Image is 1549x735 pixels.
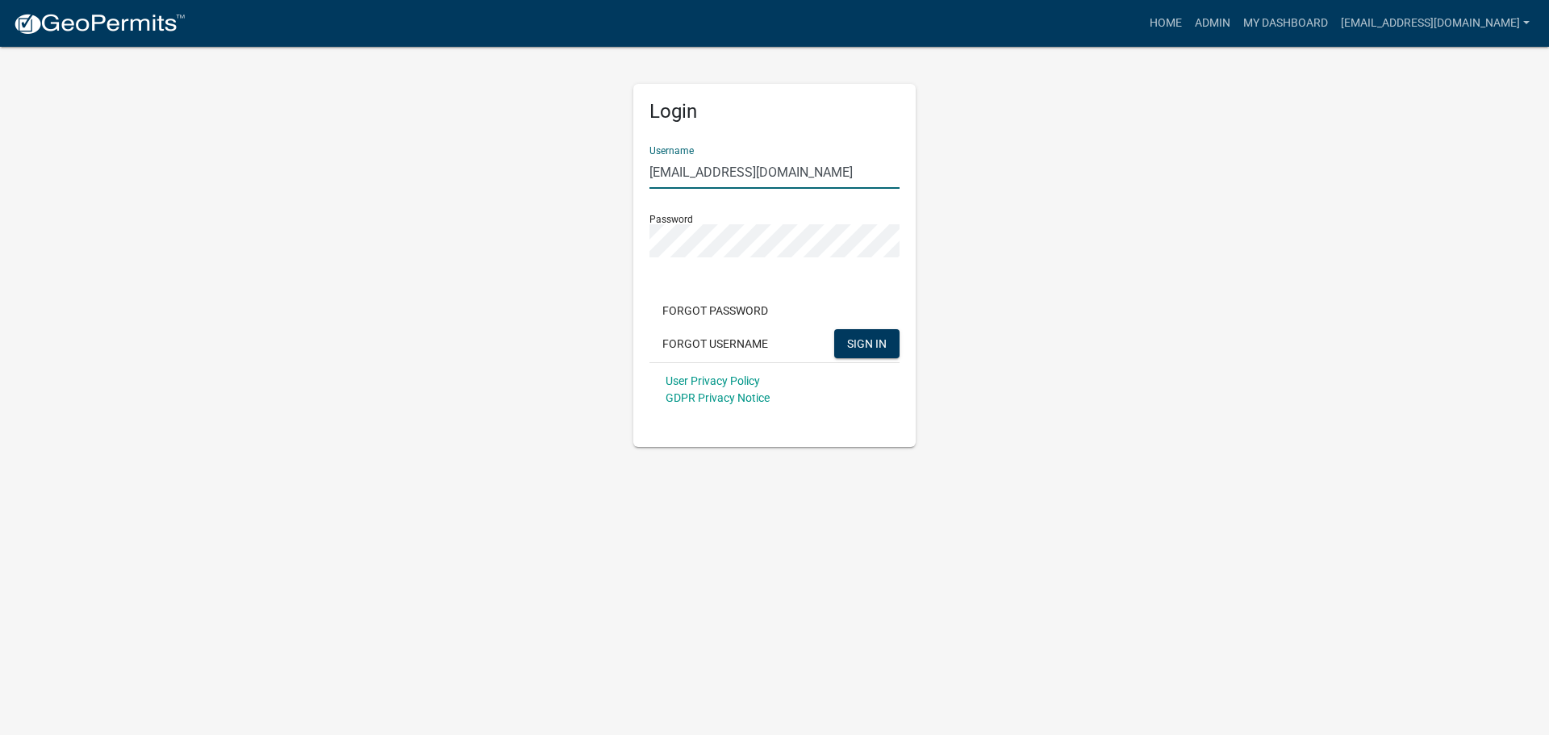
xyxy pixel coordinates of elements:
span: SIGN IN [847,336,887,349]
button: Forgot Password [649,296,781,325]
button: SIGN IN [834,329,900,358]
a: Admin [1188,8,1237,39]
a: My Dashboard [1237,8,1334,39]
button: Forgot Username [649,329,781,358]
a: [EMAIL_ADDRESS][DOMAIN_NAME] [1334,8,1536,39]
a: Home [1143,8,1188,39]
h5: Login [649,100,900,123]
a: GDPR Privacy Notice [666,391,770,404]
a: User Privacy Policy [666,374,760,387]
